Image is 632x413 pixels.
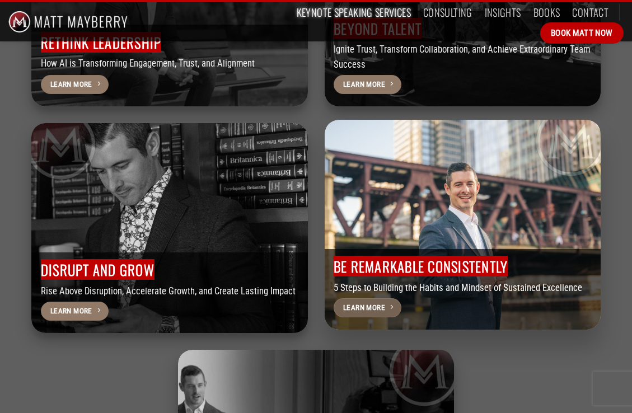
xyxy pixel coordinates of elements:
[41,302,109,321] a: Learn More
[41,75,109,94] a: Learn More
[50,78,92,90] span: Learn More
[423,2,472,22] a: Consulting
[334,75,401,94] a: Learn More
[334,256,508,276] span: Be Remarkable Consistently
[485,2,521,22] a: Insights
[41,57,298,72] p: How AI is Transforming Engagement, Trust, and Alignment
[343,78,385,90] span: Learn More
[343,302,385,313] span: Learn More
[551,26,613,40] span: Book Matt Now
[540,22,624,44] a: Book Matt Now
[334,281,591,296] p: 5 Steps to Building the Habits and Mindset of Sustained Excellence
[8,2,128,41] img: Matt Mayberry
[41,32,161,53] span: RETHINK Leadership
[572,2,608,22] a: Contact
[41,284,298,299] p: Rise Above Disruption, Accelerate Growth, and Create Lasting Impact
[334,43,591,72] p: Ignite Trust, Transform Collaboration, and Achieve Extraordinary Team Success
[533,2,560,22] a: Books
[50,305,92,317] span: Learn More
[334,298,401,317] a: Learn More
[325,120,601,330] img: Matt Mayberry Keynote Speaker
[41,259,155,280] span: DISRUPT AND GROW
[297,2,411,22] a: Keynote Speaking Services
